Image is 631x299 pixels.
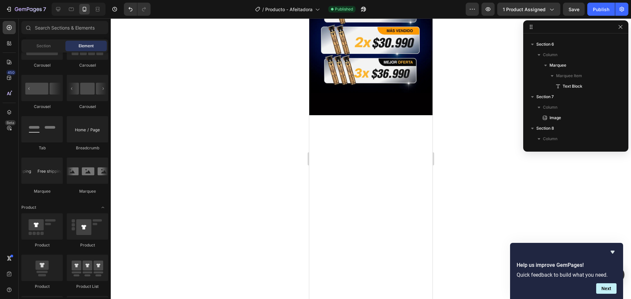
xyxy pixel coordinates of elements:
[5,120,16,125] div: Beta
[6,70,16,75] div: 450
[21,104,63,110] div: Carousel
[536,41,554,48] span: Section 6
[262,6,264,13] span: /
[335,6,353,12] span: Published
[543,104,557,111] span: Column
[21,21,108,34] input: Search Sections & Elements
[67,62,108,68] div: Carousel
[517,261,617,269] h2: Help us improve GemPages!
[563,83,582,90] span: Text Block
[563,3,585,16] button: Save
[98,202,108,213] span: Toggle open
[67,145,108,151] div: Breadcrumb
[21,204,36,210] span: Product
[596,283,617,294] button: Next question
[587,3,615,16] button: Publish
[79,43,94,49] span: Element
[569,7,579,12] span: Save
[503,6,546,13] span: 1 product assigned
[21,284,63,289] div: Product
[517,248,617,294] div: Help us improve GemPages!
[549,62,566,69] span: Marquee
[609,248,617,256] button: Hide survey
[21,188,63,194] div: Marquee
[3,3,49,16] button: 7
[21,62,63,68] div: Carousel
[536,94,554,100] span: Section 7
[517,272,617,278] p: Quick feedback to build what you need.
[67,242,108,248] div: Product
[309,18,432,299] iframe: Design area
[593,6,609,13] div: Publish
[21,145,63,151] div: Tab
[536,125,554,132] span: Section 8
[497,3,560,16] button: 1 product assigned
[265,6,313,13] span: Producto - Afeitadora
[43,5,46,13] p: 7
[67,284,108,289] div: Product List
[21,242,63,248] div: Product
[549,115,561,121] span: Image
[543,52,557,58] span: Column
[124,3,151,16] div: Undo/Redo
[67,188,108,194] div: Marquee
[67,104,108,110] div: Carousel
[543,136,557,142] span: Column
[36,43,51,49] span: Section
[556,73,582,79] span: Marquee Item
